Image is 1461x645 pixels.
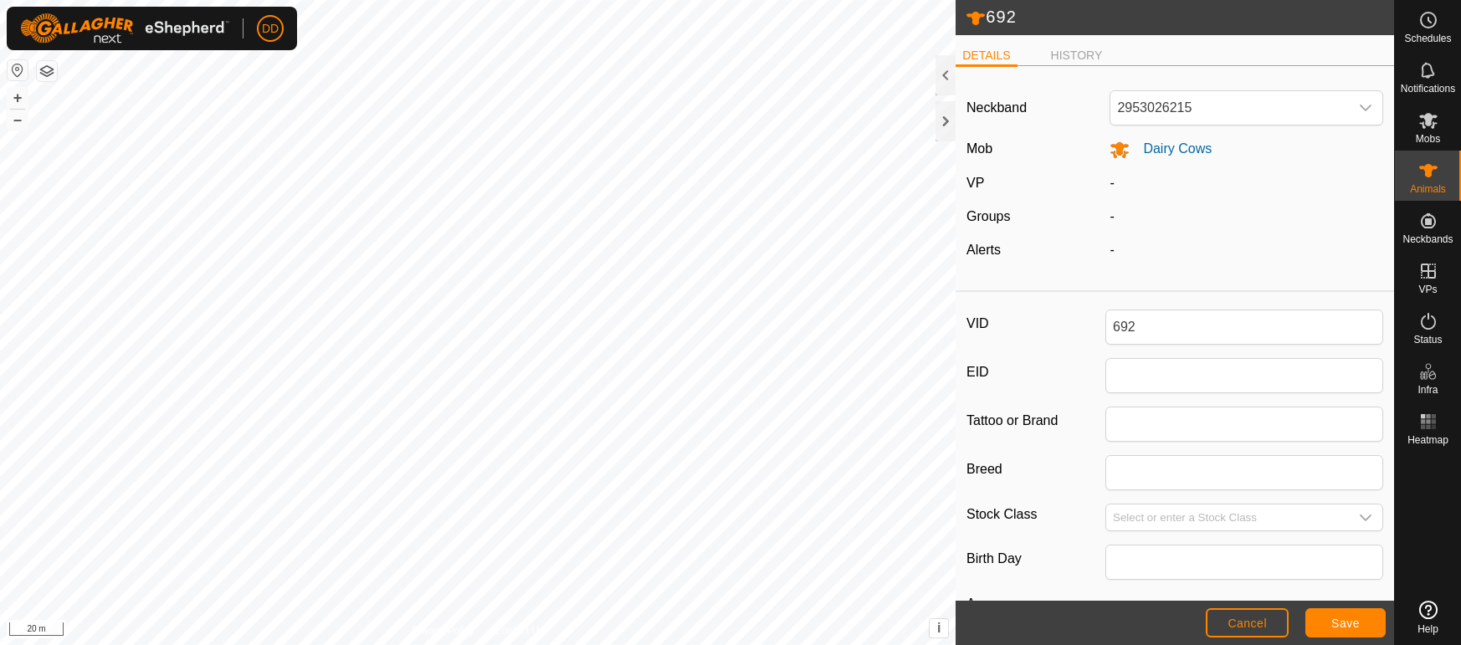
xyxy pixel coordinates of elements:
img: Gallagher Logo [20,13,229,44]
a: Help [1395,594,1461,641]
label: Tattoo or Brand [966,407,1105,435]
span: Animals [1410,184,1446,194]
span: DD [262,20,279,38]
label: EID [966,358,1105,386]
span: Neckbands [1402,234,1453,244]
div: dropdown trigger [1349,91,1382,125]
label: VP [966,176,984,190]
li: DETAILS [956,47,1017,67]
span: Schedules [1404,33,1451,44]
label: Age [966,593,1105,615]
label: Neckband [966,98,1027,118]
button: Reset Map [8,60,28,80]
button: – [8,110,28,130]
div: - [1103,207,1390,227]
span: Notifications [1401,84,1455,94]
label: Mob [966,141,992,156]
app-display-virtual-paddock-transition: - [1110,176,1114,190]
span: Status [1413,335,1442,345]
li: HISTORY [1044,47,1110,64]
label: Stock Class [966,504,1105,525]
span: i [937,621,941,635]
span: Help [1417,624,1438,634]
button: + [8,88,28,108]
span: Mobs [1416,134,1440,144]
button: Save [1305,608,1386,637]
span: VPs [1418,284,1437,294]
label: VID [966,310,1105,338]
a: Contact Us [495,623,544,638]
label: Groups [966,209,1010,223]
span: Dairy Cows [1130,141,1212,156]
input: Select or enter a Stock Class [1106,504,1349,530]
span: 2953026215 [1110,91,1349,125]
span: Cancel [1228,617,1267,630]
label: Breed [966,455,1105,484]
label: Alerts [966,243,1001,257]
span: Infra [1417,385,1438,395]
span: Save [1331,617,1360,630]
div: - [1103,240,1390,260]
div: dropdown trigger [1349,504,1382,530]
button: i [930,619,948,637]
label: Birth Day [966,545,1105,573]
button: Map Layers [37,61,57,81]
span: Heatmap [1407,435,1448,445]
h2: 692 [966,7,1394,28]
a: Privacy Policy [412,623,474,638]
button: Cancel [1206,608,1289,637]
